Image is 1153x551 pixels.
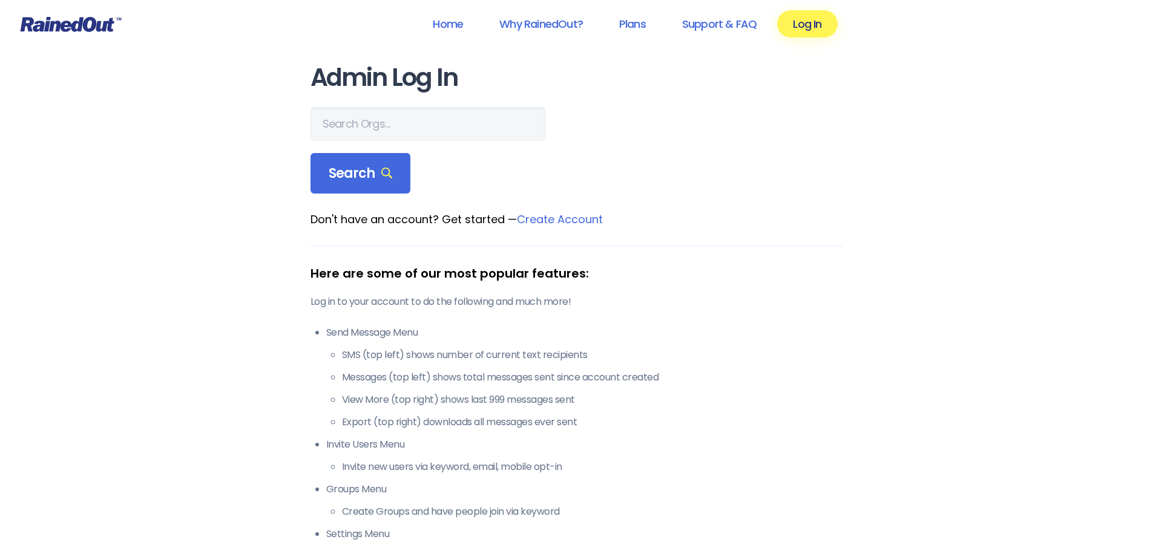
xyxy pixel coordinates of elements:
li: Export (top right) downloads all messages ever sent [342,415,843,429]
li: SMS (top left) shows number of current text recipients [342,348,843,362]
h1: Admin Log In [310,64,843,91]
li: Invite Users Menu [326,437,843,474]
li: Messages (top left) shows total messages sent since account created [342,370,843,385]
div: Here are some of our most popular features: [310,264,843,282]
div: Search [310,153,411,194]
li: Create Groups and have people join via keyword [342,504,843,519]
span: Search [329,165,393,182]
li: Send Message Menu [326,325,843,429]
a: Log In [777,10,837,37]
p: Log in to your account to do the following and much more! [310,295,843,309]
li: View More (top right) shows last 999 messages sent [342,393,843,407]
li: Invite new users via keyword, email, mobile opt-in [342,460,843,474]
a: Why RainedOut? [484,10,599,37]
input: Search Orgs… [310,107,545,141]
a: Home [417,10,479,37]
a: Support & FAQ [666,10,772,37]
a: Plans [603,10,662,37]
li: Groups Menu [326,482,843,519]
a: Create Account [517,212,603,227]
